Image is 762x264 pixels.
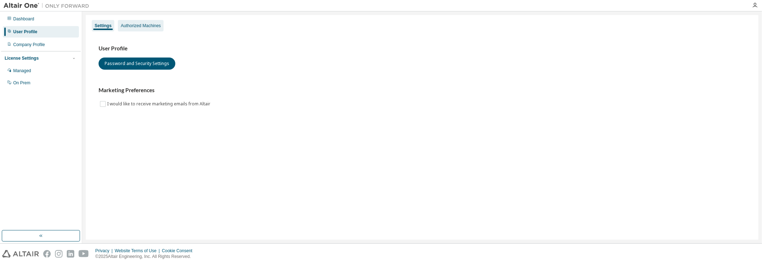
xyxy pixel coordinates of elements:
img: Altair One [4,2,93,9]
img: youtube.svg [79,250,89,258]
img: linkedin.svg [67,250,74,258]
button: Password and Security Settings [99,58,175,70]
div: Company Profile [13,42,45,48]
label: I would like to receive marketing emails from Altair [107,100,212,108]
img: instagram.svg [55,250,62,258]
div: License Settings [5,55,39,61]
h3: User Profile [99,45,746,52]
div: Dashboard [13,16,34,22]
div: On Prem [13,80,30,86]
div: Authorized Machines [121,23,161,29]
div: User Profile [13,29,37,35]
div: Website Terms of Use [115,248,162,254]
p: © 2025 Altair Engineering, Inc. All Rights Reserved. [95,254,197,260]
h3: Marketing Preferences [99,87,746,94]
div: Settings [95,23,111,29]
img: altair_logo.svg [2,250,39,258]
div: Cookie Consent [162,248,196,254]
div: Managed [13,68,31,74]
img: facebook.svg [43,250,51,258]
div: Privacy [95,248,115,254]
